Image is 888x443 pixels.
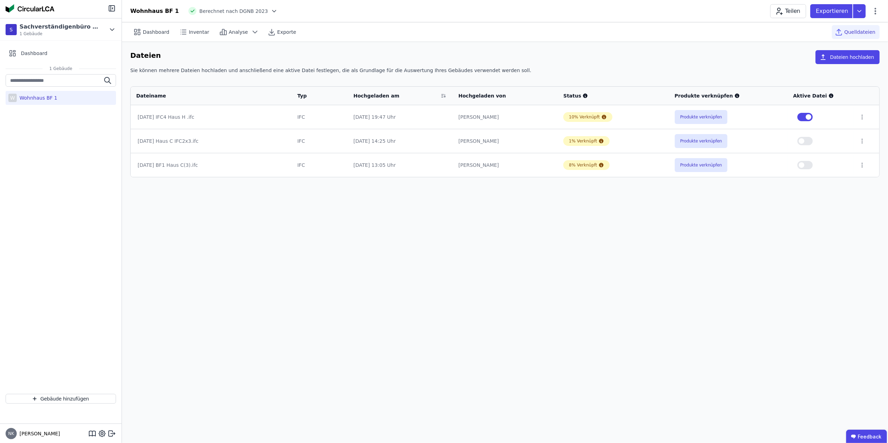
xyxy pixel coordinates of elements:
[816,7,850,15] p: Exportieren
[189,29,209,36] span: Inventar
[136,92,277,99] div: Dateiname
[354,114,447,121] div: [DATE] 19:47 Uhr
[844,29,875,36] span: Quelldateien
[458,114,552,121] div: [PERSON_NAME]
[8,94,17,102] div: W
[20,23,100,31] div: Sachverständigenbüro [PERSON_NAME]
[770,4,806,18] button: Teilen
[21,50,47,57] span: Dashboard
[8,432,14,436] span: NK
[229,29,248,36] span: Analyse
[6,394,116,404] button: Gebäude hinzufügen
[298,92,334,99] div: Typ
[199,8,268,15] span: Berechnet nach DGNB 2023
[6,4,54,13] img: Concular
[298,114,342,121] div: IFC
[675,134,728,148] button: Produkte verknüpfen
[130,50,161,61] h6: Dateien
[43,66,79,71] span: 1 Gebäude
[20,31,100,37] span: 1 Gebäude
[569,138,597,144] div: 1% Verknüpft
[138,138,285,145] div: [DATE] Haus C IFC2x3.ifc
[354,92,439,99] div: Hochgeladen am
[298,138,342,145] div: IFC
[130,7,179,15] div: Wohnhaus BF 1
[130,67,880,79] div: Sie können mehrere Dateien hochladen und anschließend eine aktive Datei festlegen, die als Grundl...
[675,110,728,124] button: Produkte verknüpfen
[354,138,447,145] div: [DATE] 14:25 Uhr
[138,114,285,121] div: [DATE] IFC4 Haus H .ifc
[277,29,296,36] span: Exporte
[354,162,447,169] div: [DATE] 13:05 Uhr
[17,430,60,437] span: [PERSON_NAME]
[793,92,848,99] div: Aktive Datei
[138,162,285,169] div: [DATE] BF1 Haus C(3).ifc
[298,162,342,169] div: IFC
[143,29,169,36] span: Dashboard
[6,24,17,35] div: S
[458,138,552,145] div: [PERSON_NAME]
[569,162,597,168] div: 8% Verknüpft
[675,92,782,99] div: Produkte verknüpfen
[569,114,600,120] div: 10% Verknüpft
[816,50,880,64] button: Dateien hochladen
[458,92,543,99] div: Hochgeladen von
[458,162,552,169] div: [PERSON_NAME]
[563,92,663,99] div: Status
[17,94,57,101] div: Wohnhaus BF 1
[675,158,728,172] button: Produkte verknüpfen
